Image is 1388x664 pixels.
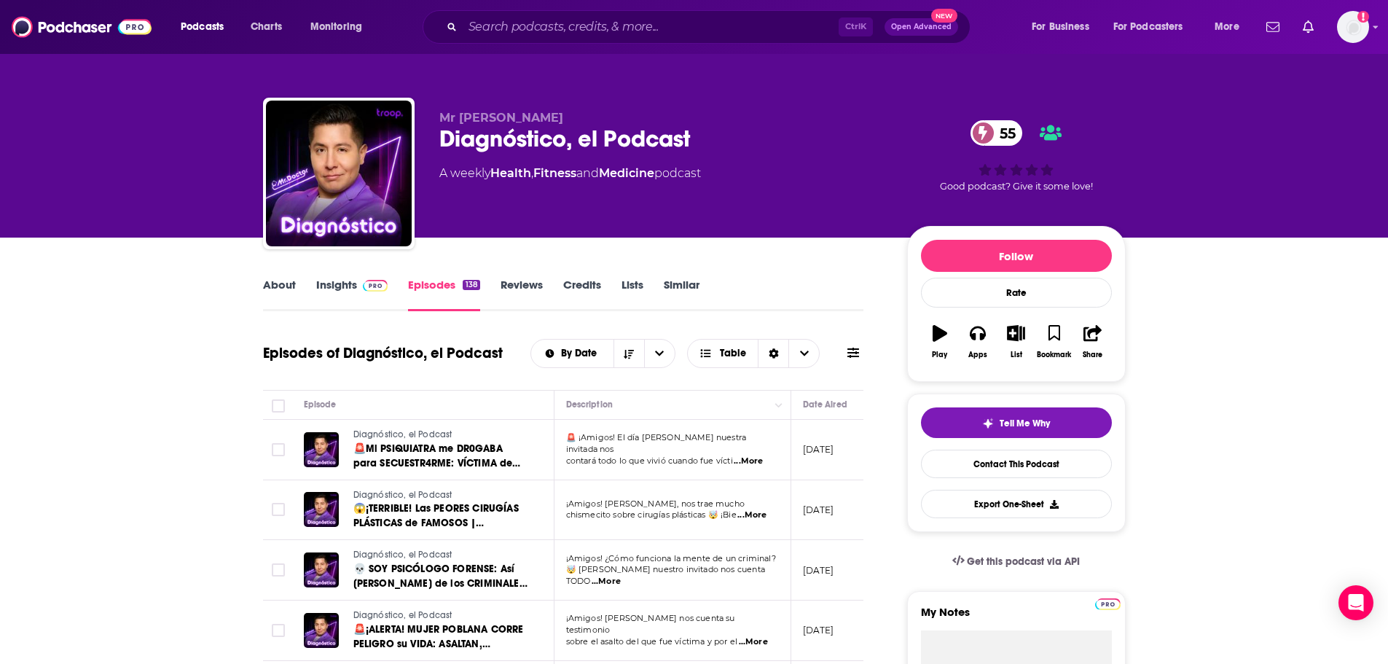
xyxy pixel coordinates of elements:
button: open menu [170,15,243,39]
a: 🚨¡ALERTA! MUJER POBLANA CORRE PELIGRO su VIDA: ASALTAN, ATROPELLAN y AMENAZAN | #Diagnóstico 127 [353,622,528,652]
button: open menu [1204,15,1258,39]
a: Contact This Podcast [921,450,1112,478]
span: Toggle select row [272,503,285,516]
a: 💀 SOY PSICÓLOGO FORENSE: Así [PERSON_NAME] de los CRIMINALES | #Diagnóstico 128 | Mr [PERSON_NAME] [353,562,528,591]
span: New [931,9,957,23]
span: Toggle select row [272,563,285,577]
img: User Profile [1337,11,1369,43]
button: Play [921,316,959,368]
span: ¡Amigos! [PERSON_NAME] nos cuenta su testimonio [566,613,735,635]
img: Podchaser Pro [1095,598,1121,610]
img: Podchaser Pro [363,280,388,292]
a: Episodes138 [408,278,479,311]
span: 😱¡TERRIBLE! Las PEORES CIRUGÍAS PLÁSTICAS de FAMOSOS | #Diagnóstico 129 | Mr [PERSON_NAME] [353,502,519,558]
p: [DATE] [803,564,834,577]
button: Sort Direction [613,340,644,367]
span: For Business [1032,17,1089,37]
span: Diagnóstico, el Podcast [353,490,452,500]
span: sobre el asalto del que fue víctima y por el [566,636,738,647]
div: 138 [463,280,479,290]
span: Logged in as PTEPR25 [1337,11,1369,43]
button: tell me why sparkleTell Me Why [921,407,1112,438]
span: For Podcasters [1113,17,1183,37]
div: Date Aired [803,396,847,413]
svg: Add a profile image [1357,11,1369,23]
span: ¡Amigos! [PERSON_NAME], nos trae mucho [566,499,745,509]
a: About [263,278,296,311]
div: Open Intercom Messenger [1338,585,1373,620]
a: Health [490,166,531,180]
span: Diagnóstico, el Podcast [353,610,452,620]
span: By Date [561,348,602,359]
button: List [997,316,1035,368]
span: Open Advanced [891,23,952,31]
div: Episode [304,396,337,413]
span: contará todo lo que vivió cuando fue vícti [566,456,733,466]
a: 55 [971,120,1023,146]
span: Tell Me Why [1000,418,1050,429]
a: Diagnóstico, el Podcast [353,549,528,562]
span: Table [720,348,746,359]
a: 🚨Mi PSIQUIATRA me DR0GABA para SECUESTR4RME: VÍCTIMA de [PERSON_NAME] | Diagnóstico 130 | Mr Doctor [353,442,528,471]
a: Similar [664,278,699,311]
span: 🚨 ¡Amigos! El día [PERSON_NAME] nuestra invitada nos [566,432,747,454]
div: 55Good podcast? Give it some love! [907,111,1126,201]
img: tell me why sparkle [982,418,994,429]
a: InsightsPodchaser Pro [316,278,388,311]
button: Export One-Sheet [921,490,1112,518]
span: Get this podcast via API [967,555,1080,568]
span: 💀 SOY PSICÓLOGO FORENSE: Así [PERSON_NAME] de los CRIMINALES | #Diagnóstico 128 | Mr [PERSON_NAME] [353,563,528,619]
div: Description [566,396,613,413]
img: Diagnóstico, el Podcast [266,101,412,246]
h1: Episodes of Diagnóstico, el Podcast [263,344,503,362]
div: Sort Direction [758,340,788,367]
span: ¡Amigos! ¿Cómo funciona la mente de un criminal? [566,553,776,563]
div: List [1011,351,1022,359]
button: Column Actions [770,397,788,414]
span: ...More [739,636,768,648]
span: , [531,166,533,180]
button: open menu [644,340,675,367]
button: Bookmark [1035,316,1073,368]
button: Share [1073,316,1111,368]
span: Diagnóstico, el Podcast [353,429,452,440]
button: Choose View [687,339,820,368]
a: Medicine [599,166,654,180]
div: Apps [968,351,987,359]
a: Lists [622,278,643,311]
span: Ctrl K [839,17,873,36]
button: Follow [921,240,1112,272]
span: Monitoring [310,17,362,37]
a: Show notifications dropdown [1260,15,1285,39]
span: Charts [251,17,282,37]
button: Show profile menu [1337,11,1369,43]
p: [DATE] [803,624,834,636]
img: Podchaser - Follow, Share and Rate Podcasts [12,13,152,41]
div: Rate [921,278,1112,308]
button: open menu [1022,15,1107,39]
span: Toggle select row [272,443,285,456]
a: Diagnóstico, el Podcast [353,609,528,622]
div: A weekly podcast [439,165,701,182]
span: More [1215,17,1239,37]
button: open menu [531,348,613,359]
label: My Notes [921,605,1112,630]
span: Toggle select row [272,624,285,637]
span: chismecito sobre cirugías plásticas 🤯 ¡Bie [566,509,737,520]
a: Reviews [501,278,543,311]
div: Search podcasts, credits, & more... [436,10,984,44]
a: Diagnóstico, el Podcast [353,489,528,502]
span: Diagnóstico, el Podcast [353,550,452,560]
a: Credits [563,278,601,311]
button: open menu [1104,15,1204,39]
span: 🤯 [PERSON_NAME] nuestro invitado nos cuenta TODO [566,564,765,586]
a: Charts [241,15,291,39]
div: Bookmark [1037,351,1071,359]
div: Share [1083,351,1102,359]
a: Show notifications dropdown [1297,15,1320,39]
span: ...More [734,456,763,467]
span: Mr [PERSON_NAME] [439,111,563,125]
a: Diagnóstico, el Podcast [353,429,528,442]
